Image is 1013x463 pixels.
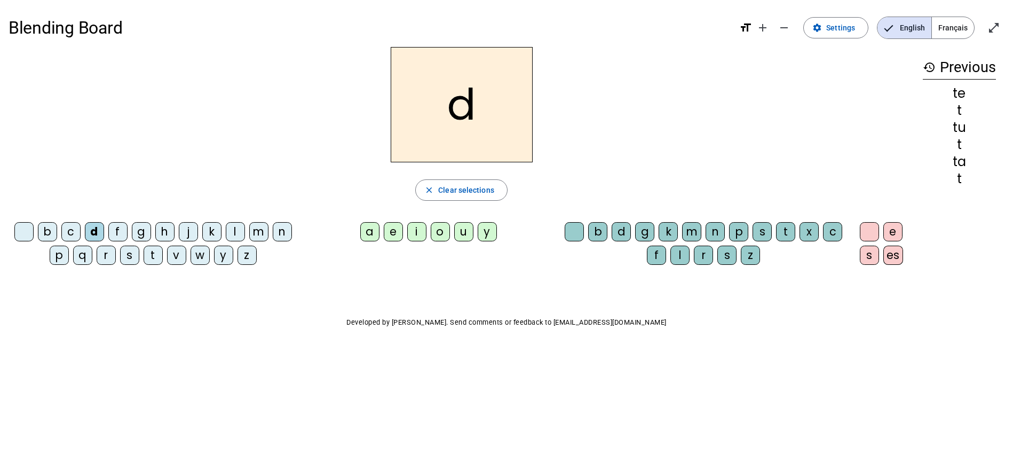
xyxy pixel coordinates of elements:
[753,222,772,241] div: s
[752,17,773,38] button: Increase font size
[670,246,690,265] div: l
[923,172,996,185] div: t
[739,21,752,34] mat-icon: format_size
[741,246,760,265] div: z
[647,246,666,265] div: f
[706,222,725,241] div: n
[923,87,996,100] div: te
[9,11,731,45] h1: Blending Board
[923,138,996,151] div: t
[923,121,996,134] div: tu
[694,246,713,265] div: r
[877,17,931,38] span: English
[407,222,426,241] div: i
[167,246,186,265] div: v
[478,222,497,241] div: y
[883,246,903,265] div: es
[659,222,678,241] div: k
[191,246,210,265] div: w
[717,246,737,265] div: s
[923,61,936,74] mat-icon: history
[108,222,128,241] div: f
[438,184,494,197] span: Clear selections
[226,222,245,241] div: l
[729,222,748,241] div: p
[50,246,69,265] div: p
[803,17,868,38] button: Settings
[883,222,903,241] div: e
[132,222,151,241] div: g
[800,222,819,241] div: x
[61,222,81,241] div: c
[73,246,92,265] div: q
[923,56,996,80] h3: Previous
[179,222,198,241] div: j
[756,21,769,34] mat-icon: add
[155,222,175,241] div: h
[682,222,701,241] div: m
[97,246,116,265] div: r
[384,222,403,241] div: e
[773,17,795,38] button: Decrease font size
[932,17,974,38] span: Français
[424,185,434,195] mat-icon: close
[635,222,654,241] div: g
[415,179,508,201] button: Clear selections
[983,17,1004,38] button: Enter full screen
[588,222,607,241] div: b
[273,222,292,241] div: n
[778,21,790,34] mat-icon: remove
[144,246,163,265] div: t
[85,222,104,241] div: d
[249,222,268,241] div: m
[826,21,855,34] span: Settings
[391,47,533,162] h2: d
[877,17,975,39] mat-button-toggle-group: Language selection
[9,316,1004,329] p: Developed by [PERSON_NAME]. Send comments or feedback to [EMAIL_ADDRESS][DOMAIN_NAME]
[214,246,233,265] div: y
[454,222,473,241] div: u
[923,155,996,168] div: ta
[987,21,1000,34] mat-icon: open_in_full
[431,222,450,241] div: o
[923,104,996,117] div: t
[823,222,842,241] div: c
[238,246,257,265] div: z
[120,246,139,265] div: s
[612,222,631,241] div: d
[202,222,221,241] div: k
[812,23,822,33] mat-icon: settings
[360,222,379,241] div: a
[860,246,879,265] div: s
[38,222,57,241] div: b
[776,222,795,241] div: t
